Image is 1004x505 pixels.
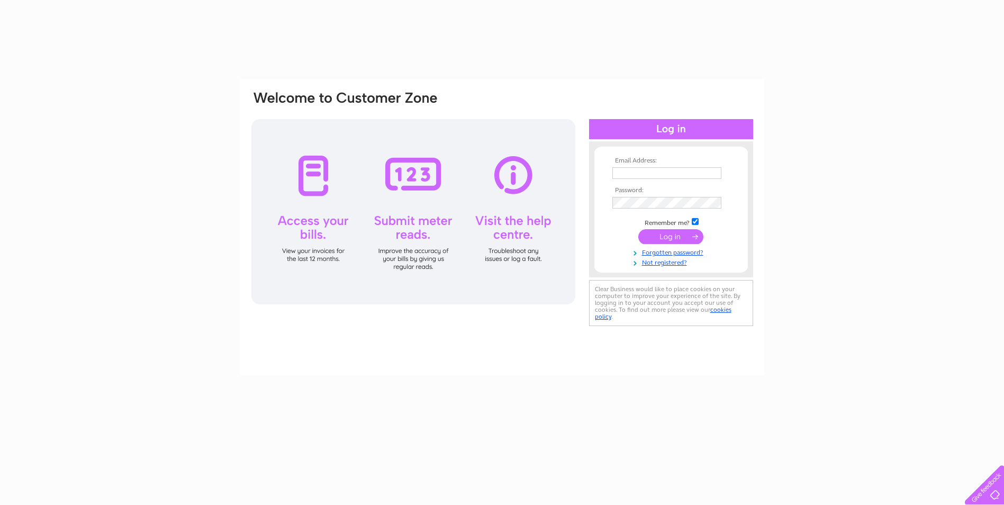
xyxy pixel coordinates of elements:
[612,247,732,257] a: Forgotten password?
[610,217,732,227] td: Remember me?
[610,187,732,194] th: Password:
[638,229,703,244] input: Submit
[610,157,732,165] th: Email Address:
[589,280,753,326] div: Clear Business would like to place cookies on your computer to improve your experience of the sit...
[595,306,731,320] a: cookies policy
[612,257,732,267] a: Not registered?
